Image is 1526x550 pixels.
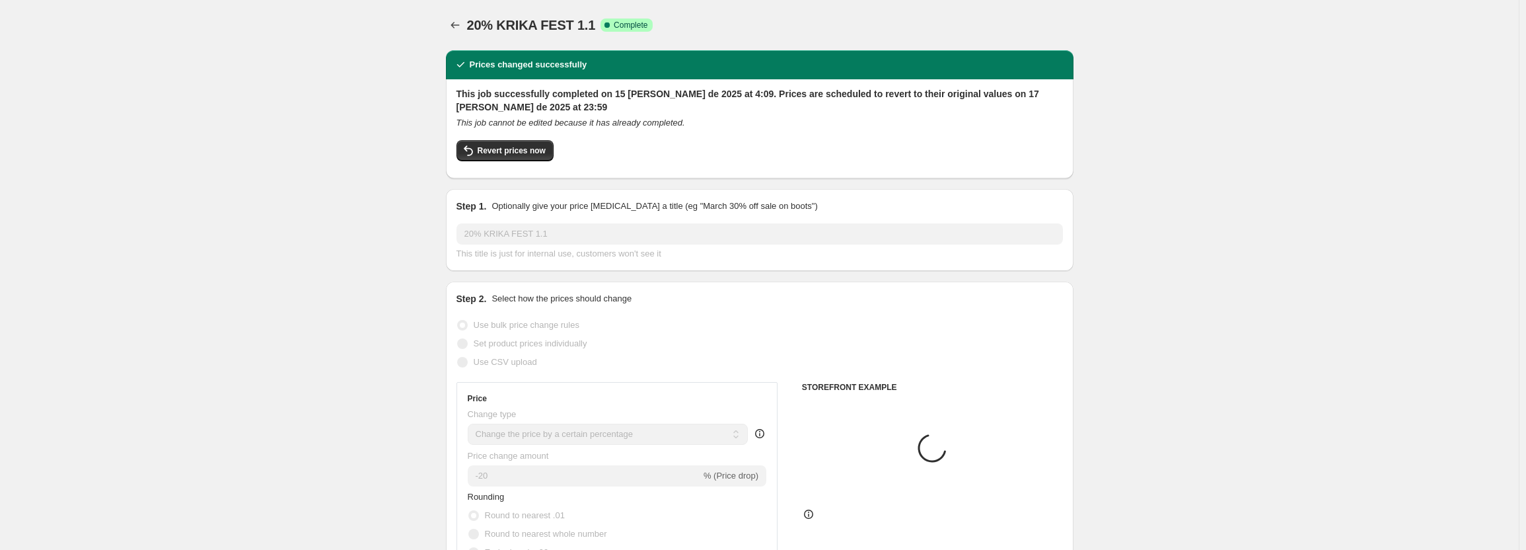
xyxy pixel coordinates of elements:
[753,427,766,440] div: help
[468,492,505,502] span: Rounding
[468,465,701,487] input: -15
[491,200,817,213] p: Optionally give your price [MEDICAL_DATA] a title (eg "March 30% off sale on boots")
[478,145,546,156] span: Revert prices now
[456,140,554,161] button: Revert prices now
[468,393,487,404] h3: Price
[474,338,587,348] span: Set product prices individually
[456,118,685,128] i: This job cannot be edited because it has already completed.
[802,382,1063,393] h6: STOREFRONT EXAMPLE
[468,451,549,461] span: Price change amount
[468,409,517,419] span: Change type
[614,20,647,30] span: Complete
[474,320,579,330] span: Use bulk price change rules
[456,292,487,305] h2: Step 2.
[474,357,537,367] span: Use CSV upload
[467,18,596,32] span: 20% KRIKA FEST 1.1
[704,471,758,481] span: % (Price drop)
[456,223,1063,245] input: 30% off holiday sale
[485,529,607,539] span: Round to nearest whole number
[456,87,1063,114] h2: This job successfully completed on 15 [PERSON_NAME] de 2025 at 4:09. Prices are scheduled to reve...
[491,292,632,305] p: Select how the prices should change
[446,16,464,34] button: Price change jobs
[470,58,587,71] h2: Prices changed successfully
[456,249,661,258] span: This title is just for internal use, customers won't see it
[485,510,565,520] span: Round to nearest .01
[456,200,487,213] h2: Step 1.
